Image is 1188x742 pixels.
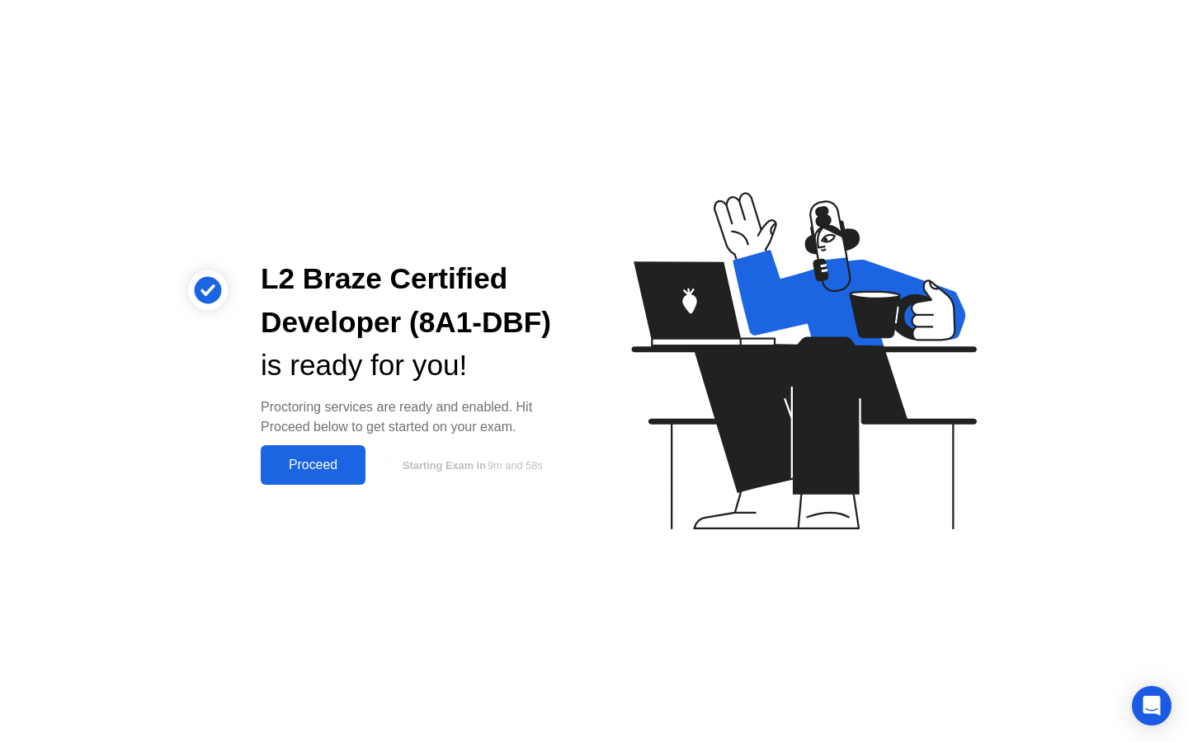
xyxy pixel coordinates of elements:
div: Proctoring services are ready and enabled. Hit Proceed below to get started on your exam. [261,397,568,437]
div: L2 Braze Certified Developer (8A1-DBF) [261,257,568,345]
div: Open Intercom Messenger [1132,686,1171,726]
span: 9m and 58s [488,459,543,472]
button: Proceed [261,445,365,485]
div: Proceed [266,458,361,472]
div: is ready for you! [261,344,568,387]
button: Starting Exam in9m and 58s [374,449,568,481]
